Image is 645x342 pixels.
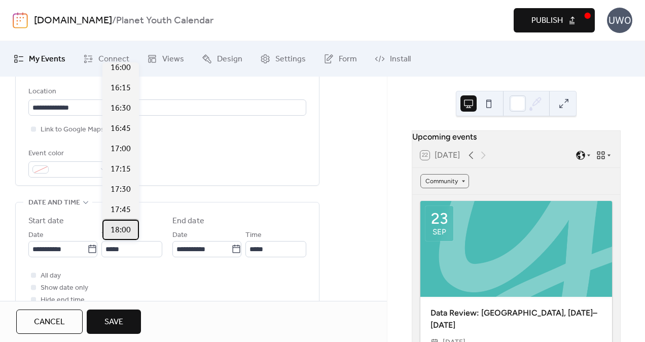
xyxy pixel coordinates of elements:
span: Time [101,229,118,242]
div: Event color [28,148,110,160]
span: 17:00 [111,143,131,155]
span: Form [339,53,357,65]
span: Save [104,316,123,328]
img: logo [13,12,28,28]
span: Hide end time [41,294,85,306]
div: Sep [433,228,446,236]
a: Form [316,45,365,73]
a: Views [139,45,192,73]
span: 17:15 [111,163,131,176]
div: 23 [431,211,448,226]
div: End date [172,215,204,227]
span: Time [245,229,262,242]
span: All day [41,270,61,282]
span: 16:45 [111,123,131,135]
span: Date and time [28,197,80,209]
button: Publish [514,8,595,32]
span: Design [217,53,242,65]
span: Connect [98,53,129,65]
span: Cancel [34,316,65,328]
a: My Events [6,45,73,73]
span: 17:45 [111,204,131,216]
span: Show date only [41,282,88,294]
a: Settings [253,45,313,73]
button: Save [87,310,141,334]
div: Upcoming events [412,131,620,143]
b: Planet Youth Calendar [116,11,213,30]
span: Date [28,229,44,242]
div: Start date [28,215,64,227]
a: Connect [76,45,137,73]
span: Link to Google Maps [41,124,104,136]
span: 16:30 [111,102,131,115]
div: Location [28,86,304,98]
span: Views [162,53,184,65]
span: Publish [531,15,563,27]
span: Settings [275,53,306,65]
div: Data Review: [GEOGRAPHIC_DATA], [DATE]–[DATE] [420,307,612,331]
span: Date [172,229,188,242]
button: Cancel [16,310,83,334]
b: / [112,11,116,30]
span: 18:00 [111,224,131,236]
span: 16:00 [111,62,131,74]
a: Install [367,45,418,73]
span: Install [390,53,411,65]
span: 16:15 [111,82,131,94]
div: UWO [607,8,632,33]
a: [DOMAIN_NAME] [34,11,112,30]
span: My Events [29,53,65,65]
a: Design [194,45,250,73]
span: 17:30 [111,184,131,196]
